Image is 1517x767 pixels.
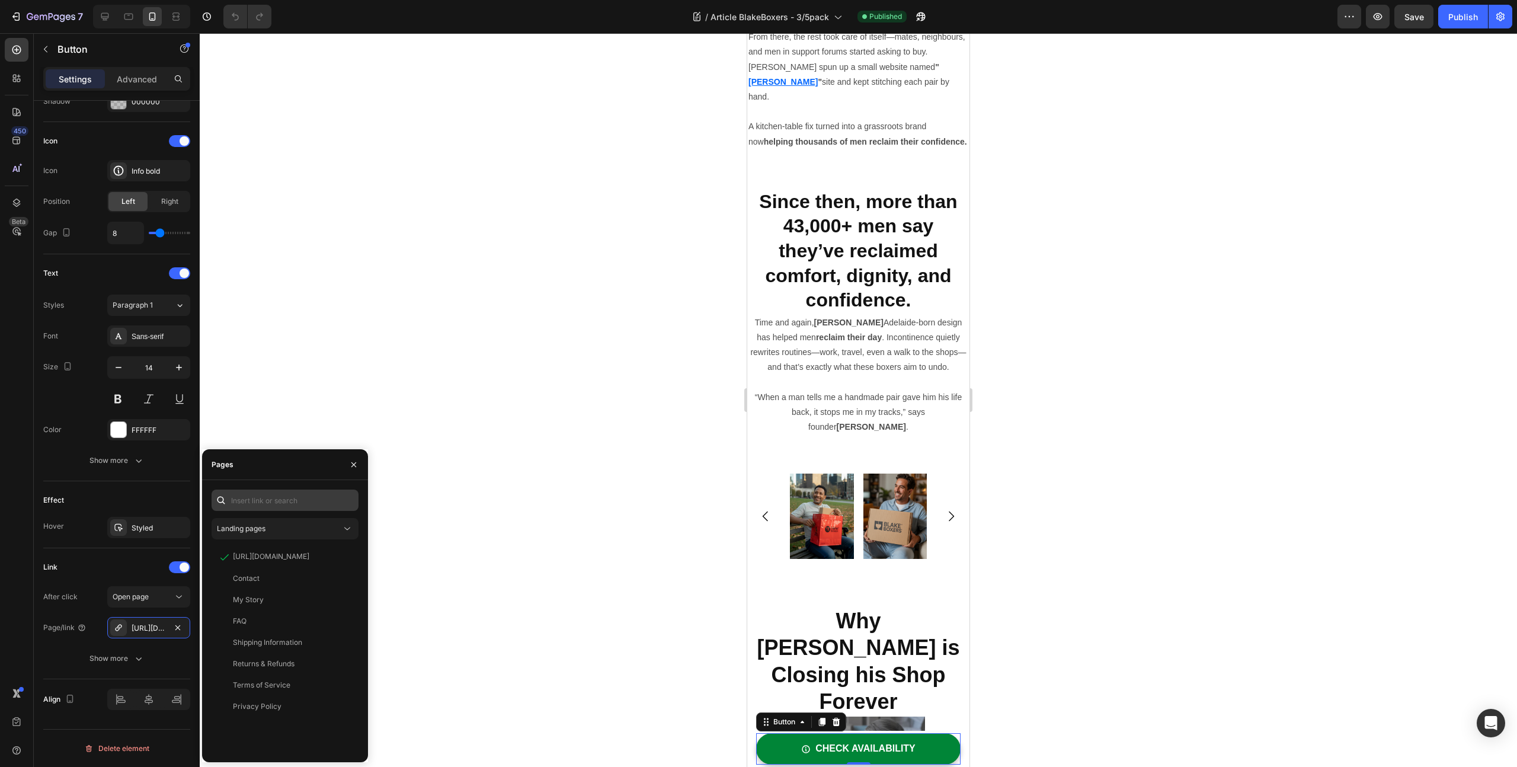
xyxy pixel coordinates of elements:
[9,576,212,681] strong: Why [PERSON_NAME] is Closing his Shop Forever
[43,739,190,758] button: Delete element
[161,196,178,207] span: Right
[24,683,50,694] div: Button
[43,521,64,532] div: Hover
[212,518,359,539] button: Landing pages
[1404,12,1424,22] span: Save
[217,524,265,533] span: Landing pages
[43,440,107,525] img: gempages_580660484269671337-ab242454-50ea-4f65-9d44-6808b555b65c.png
[869,11,902,22] span: Published
[43,268,58,279] div: Text
[233,573,260,584] div: Contact
[705,11,708,23] span: /
[132,425,187,436] div: FFFFFF
[89,455,145,466] div: Show more
[212,490,359,511] input: Insert link or search
[107,295,190,316] button: Paragraph 1
[1438,5,1488,28] button: Publish
[12,158,210,277] strong: Since then, more than 43,000+ men say they’ve reclaimed comfort, dignity, and confidence.
[2,466,35,500] button: Carousel Back Arrow
[117,73,157,85] p: Advanced
[43,359,75,375] div: Size
[233,595,264,605] div: My Story
[43,424,62,435] div: Color
[59,73,92,85] p: Settings
[43,136,57,146] div: Icon
[233,616,247,627] div: FAQ
[43,495,64,506] div: Effect
[43,225,73,241] div: Gap
[233,701,281,712] div: Privacy Policy
[43,648,190,669] button: Show more
[711,11,829,23] span: Article BlakeBoxers - 3/5pack
[107,586,190,608] button: Open page
[43,692,77,708] div: Align
[212,459,233,470] div: Pages
[43,592,78,602] div: After click
[113,300,153,311] span: Paragraph 1
[17,104,220,113] strong: helping thousands of men reclaim their confidence.
[1477,709,1505,737] div: Open Intercom Messenger
[5,5,88,28] button: 7
[1448,11,1478,23] div: Publish
[43,96,71,107] div: Shadow
[233,680,290,691] div: Terms of Service
[1,282,221,402] p: Time and again, Adelaide-born design has helped men . Incontinence quietly rewrites routines—work...
[11,126,28,136] div: 450
[57,42,158,56] p: Button
[223,5,271,28] div: Undo/Redo
[43,331,58,341] div: Font
[233,659,295,669] div: Returns & Refunds
[187,466,220,500] button: Carousel Next Arrow
[233,551,309,562] div: [URL][DOMAIN_NAME]
[9,217,28,226] div: Beta
[121,196,135,207] span: Left
[43,300,64,311] div: Styles
[747,33,969,767] iframe: Design area
[68,710,168,722] div: CHECK AVAILABILITY
[1,44,71,53] a: [PERSON_NAME]
[89,389,159,398] strong: [PERSON_NAME]
[132,97,187,107] div: 000000
[108,222,143,244] input: Auto
[188,29,192,39] strong: "
[43,450,190,471] button: Show more
[132,331,187,342] div: Sans-serif
[132,623,166,634] div: [URL][DOMAIN_NAME]
[1394,5,1433,28] button: Save
[132,166,187,177] div: Info bold
[78,9,83,24] p: 7
[67,285,136,294] strong: [PERSON_NAME]
[43,196,70,207] div: Position
[89,653,145,664] div: Show more
[233,637,302,648] div: Shipping Information
[9,700,213,731] a: CHECK AVAILABILITY
[84,742,149,756] div: Delete element
[116,440,180,525] img: gempages_580660484269671337-5485639a-254e-4a7f-baf5-b972d82b721c.png
[43,622,87,633] div: Page/link
[71,44,75,53] strong: "
[43,165,57,176] div: Icon
[113,592,149,601] span: Open page
[132,523,187,533] div: Styled
[69,299,135,309] strong: reclaim their day
[43,562,57,573] div: Link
